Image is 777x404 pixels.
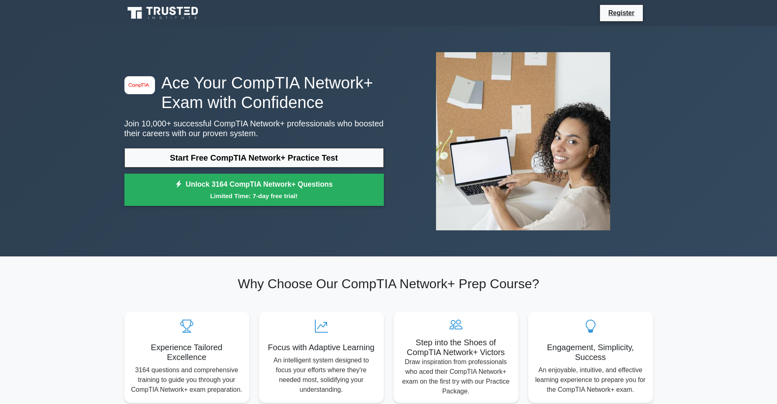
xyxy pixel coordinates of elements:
a: Unlock 3164 CompTIA Network+ QuestionsLimited Time: 7-day free trial! [124,174,384,206]
p: 3164 questions and comprehensive training to guide you through your CompTIA Network+ exam prepara... [131,365,243,395]
h5: Experience Tailored Excellence [131,342,243,362]
small: Limited Time: 7-day free trial! [135,191,374,201]
h2: Why Choose Our CompTIA Network+ Prep Course? [124,276,653,291]
p: Join 10,000+ successful CompTIA Network+ professionals who boosted their careers with our proven ... [124,119,384,138]
a: Register [603,8,639,18]
h5: Engagement, Simplicity, Success [535,342,646,362]
p: An intelligent system designed to focus your efforts where they're needed most, solidifying your ... [266,355,377,395]
p: An enjoyable, intuitive, and effective learning experience to prepare you for the CompTIA Network... [535,365,646,395]
h1: Ace Your CompTIA Network+ Exam with Confidence [124,73,384,112]
p: Draw inspiration from professionals who aced their CompTIA Network+ exam on the first try with ou... [400,357,512,396]
h5: Focus with Adaptive Learning [266,342,377,352]
a: Start Free CompTIA Network+ Practice Test [124,148,384,168]
h5: Step into the Shoes of CompTIA Network+ Victors [400,338,512,357]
